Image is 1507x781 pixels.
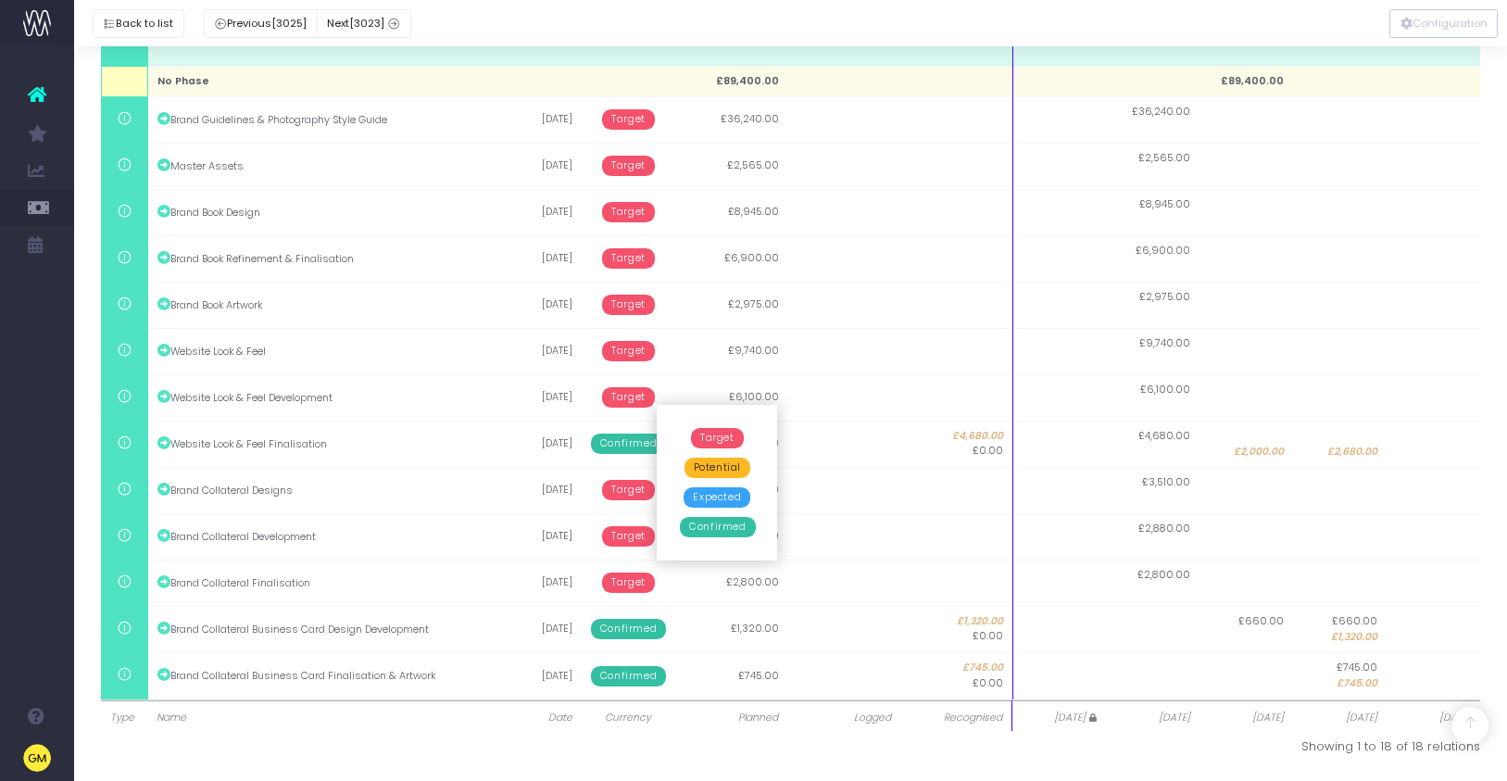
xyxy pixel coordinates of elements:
span: £660.00 [1332,614,1377,629]
td: Brand Collateral Development [148,513,497,560]
span: £9,740.00 [1139,336,1190,351]
td: [DATE] [497,96,582,143]
td: Brand Collateral Designs [148,467,497,513]
span: £8,945.00 [1139,197,1190,212]
td: £2,565.00 [675,143,787,189]
span: Confirmed [591,666,666,687]
td: £2,800.00 [675,560,787,606]
td: Brand Collateral Business Card Finalisation & Artwork [148,652,497,699]
span: Confirmed [591,434,666,454]
button: Back to list [93,9,184,38]
td: £1,320.00 [675,606,787,652]
td: Brand Book Artwork [148,282,497,328]
td: £6,900.00 [675,235,787,282]
span: Target [602,156,655,176]
td: [DATE] [497,513,582,560]
td: Brand Book Refinement & Finalisation [148,235,497,282]
span: [3023] [349,16,384,31]
span: £2,680.00 [1327,445,1377,460]
span: £4,680.00 [910,429,1003,444]
td: Website Look & Feel Finalisation [148,421,497,467]
td: Brand Guidelines & Photography Style Guide [148,96,497,143]
td: [DATE] [497,143,582,189]
span: Potential [684,458,750,478]
span: £3,510.00 [1142,475,1190,490]
td: Website Look & Feel [148,328,497,374]
span: Currency [591,711,666,725]
span: Target [602,341,655,361]
span: Target [602,480,655,500]
td: Brand Book Design [148,189,497,235]
td: [DATE] [497,560,582,606]
td: £745.00 [675,652,787,699]
span: Name [157,711,487,725]
span: Recognised [910,711,1003,725]
button: Configuration [1389,9,1498,38]
span: £2,000.00 [1234,445,1284,460]
span: Type [110,711,139,725]
span: Target [602,202,655,222]
span: £4,680.00 [1138,429,1190,444]
td: £2,975.00 [675,282,787,328]
span: £2,565.00 [1138,151,1190,166]
td: £6,100.00 [675,374,787,421]
span: £745.00 [1337,661,1377,675]
td: [DATE] [497,606,582,652]
td: [DATE] [497,328,582,374]
td: Website Look & Feel Development [148,374,497,421]
span: £0.00 [973,444,1003,459]
span: Target [602,526,655,547]
td: [DATE] [497,282,582,328]
td: £8,945.00 [675,189,787,235]
td: Brand Collateral Finalisation [148,560,497,606]
span: [DATE] [1115,711,1190,725]
span: [DATE] [1022,711,1097,725]
span: Target [691,428,744,448]
span: Target [602,387,655,408]
span: £2,800.00 [1137,568,1190,583]
span: £1,320.00 [1331,630,1377,645]
span: [DATE] [1209,711,1284,725]
td: Brand Collateral Business Card Design Development [148,606,497,652]
span: £6,100.00 [1140,383,1190,397]
div: Showing 1 to 18 of 18 relations [805,737,1481,756]
span: £0.00 [973,629,1003,644]
td: [DATE] [497,652,582,699]
td: [DATE] [497,374,582,421]
span: Date [507,711,572,725]
td: £89,400.00 [675,66,787,96]
span: [DATE] [1396,711,1471,725]
span: £36,240.00 [1132,105,1190,120]
span: £745.00 [910,661,1003,675]
span: £0.00 [973,676,1003,691]
span: £660.00 [1238,614,1284,629]
td: [DATE] [497,421,582,467]
td: Master Assets [148,143,497,189]
span: £2,975.00 [1139,290,1190,305]
td: [DATE] [497,189,582,235]
span: Target [602,248,655,269]
span: Confirmed [680,517,755,537]
td: £36,240.00 [675,96,787,143]
span: £89,400.00 [1221,74,1284,89]
span: Target [602,109,655,130]
span: £6,900.00 [1136,244,1190,258]
span: [3025] [271,16,307,31]
td: [DATE] [497,235,582,282]
span: Expected [684,487,750,508]
span: Target [602,573,655,593]
td: No Phase [148,66,497,96]
div: Vertical button group [1389,9,1498,38]
span: £745.00 [1337,676,1377,691]
span: £2,880.00 [1138,522,1190,536]
span: [DATE] [1302,711,1377,725]
button: Previous[3025] [204,9,318,38]
span: Confirmed [591,619,666,639]
span: Target [602,295,655,315]
span: £1,320.00 [910,614,1003,629]
td: £9,740.00 [675,328,787,374]
span: Planned [684,711,778,725]
img: images/default_profile_image.png [23,744,51,772]
td: [DATE] [497,467,582,513]
span: Logged [797,711,890,725]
